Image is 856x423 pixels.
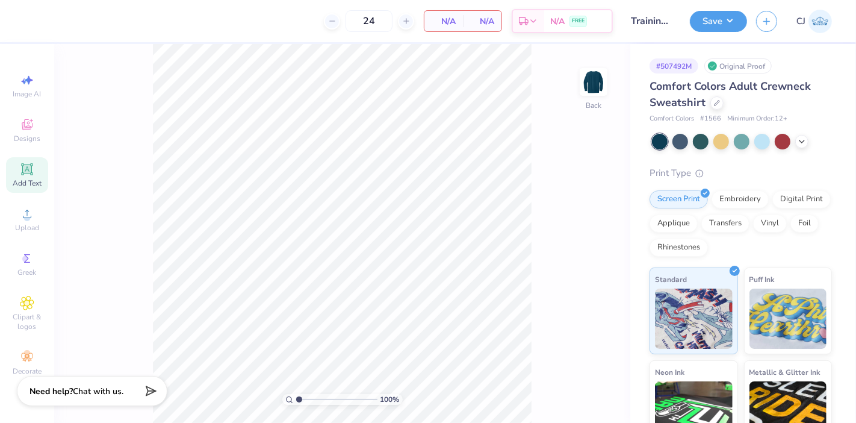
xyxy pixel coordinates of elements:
span: 100 % [380,394,400,405]
span: N/A [550,15,565,28]
span: Chat with us. [73,386,123,397]
div: Embroidery [712,190,769,208]
div: # 507492M [650,58,698,74]
img: Puff Ink [749,289,827,349]
span: N/A [470,15,494,28]
span: Neon Ink [655,366,684,378]
img: Carljude Jashper Liwanag [808,10,832,33]
span: N/A [432,15,456,28]
img: Standard [655,289,733,349]
span: Upload [15,223,39,233]
span: Image AI [13,89,42,99]
span: FREE [572,17,585,25]
span: Designs [14,134,40,143]
div: Back [586,100,601,111]
input: – – [346,10,392,32]
div: Vinyl [753,215,787,233]
span: Comfort Colors [650,114,694,124]
div: Digital Print [772,190,831,208]
input: Untitled Design [622,9,681,33]
span: Greek [18,268,37,277]
strong: Need help? [29,386,73,397]
span: Minimum Order: 12 + [727,114,787,124]
div: Foil [790,215,819,233]
span: # 1566 [700,114,721,124]
div: Screen Print [650,190,708,208]
div: Transfers [701,215,749,233]
div: Rhinestones [650,239,708,257]
button: Save [690,11,747,32]
div: Applique [650,215,698,233]
img: Back [582,70,606,94]
span: Metallic & Glitter Ink [749,366,820,378]
span: Decorate [13,366,42,376]
span: Comfort Colors Adult Crewneck Sweatshirt [650,79,811,110]
span: Standard [655,273,687,286]
span: CJ [796,14,805,28]
span: Puff Ink [749,273,775,286]
div: Print Type [650,166,832,180]
span: Add Text [13,178,42,188]
span: Clipart & logos [6,312,48,331]
div: Original Proof [704,58,772,74]
a: CJ [796,10,832,33]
